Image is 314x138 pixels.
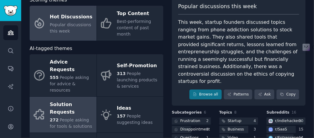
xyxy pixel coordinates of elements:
a: Disappointment1 [172,126,211,133]
a: Startup4 [219,118,258,125]
div: Business [228,127,244,132]
img: indiehackers [269,119,273,123]
span: Topics [219,110,232,115]
div: Frustration [180,118,200,124]
span: People asking for tools & solutions [50,118,92,129]
div: 20 [299,118,306,124]
span: 272 [50,118,59,122]
span: Subcategories [172,110,202,115]
a: indiehackersr/indiehackers20 [267,118,306,125]
div: Ideas [117,104,160,113]
div: 4 [254,118,258,124]
div: Solution Requests [50,100,93,117]
a: Advice Requests555People asking for advice & resources [30,54,96,96]
a: Browse all [189,89,222,100]
img: GummySearch logo [4,5,18,16]
span: Popular discussions this week [50,22,91,33]
span: 313 [117,71,126,76]
span: Best-performing content of past month [117,19,151,36]
button: Copy [276,89,299,100]
span: 8 [234,110,237,114]
a: Top ContentBest-performing content of past month [97,6,164,41]
div: Disappointment [180,127,210,132]
span: Popular discussions this week [178,3,257,10]
span: 157 [117,114,126,118]
span: Subreddits [267,110,289,115]
img: SaaS [269,127,273,132]
div: 3 [254,127,258,132]
a: Patterns [224,89,252,100]
div: Hot Discussions [50,12,93,22]
div: Advice Requests [50,58,93,74]
div: This week, startup founders discussed topics ranging from phone addiction solutions to stock mark... [178,19,299,85]
span: 555 [50,75,59,80]
div: Self-Promotion [117,61,160,71]
a: SaaSr/SaaS15 [267,126,306,133]
span: People suggesting ideas [117,114,153,125]
div: 1 [206,127,211,132]
div: r/ SaaS [275,127,287,132]
a: Business3 [219,126,258,133]
a: Hot DiscussionsPopular discussions this week [30,6,96,41]
span: People asking for advice & resources [50,75,89,93]
div: 15 [299,127,306,132]
a: Frustration2 [172,118,211,125]
span: People launching products & services [117,71,157,89]
div: Top Content [117,9,160,19]
span: 16 [292,110,296,114]
a: Solution Requests272People asking for tools & solutions [30,97,96,133]
a: Ideas157People suggesting ideas [97,97,164,133]
a: Self-Promotion313People launching products & services [97,54,164,96]
span: AI-tagged themes [30,45,72,52]
div: Startup [228,118,241,124]
span: 6 [204,110,206,114]
a: Ask [254,89,274,100]
div: r/ indiehackers [275,118,301,124]
div: 2 [206,118,211,124]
